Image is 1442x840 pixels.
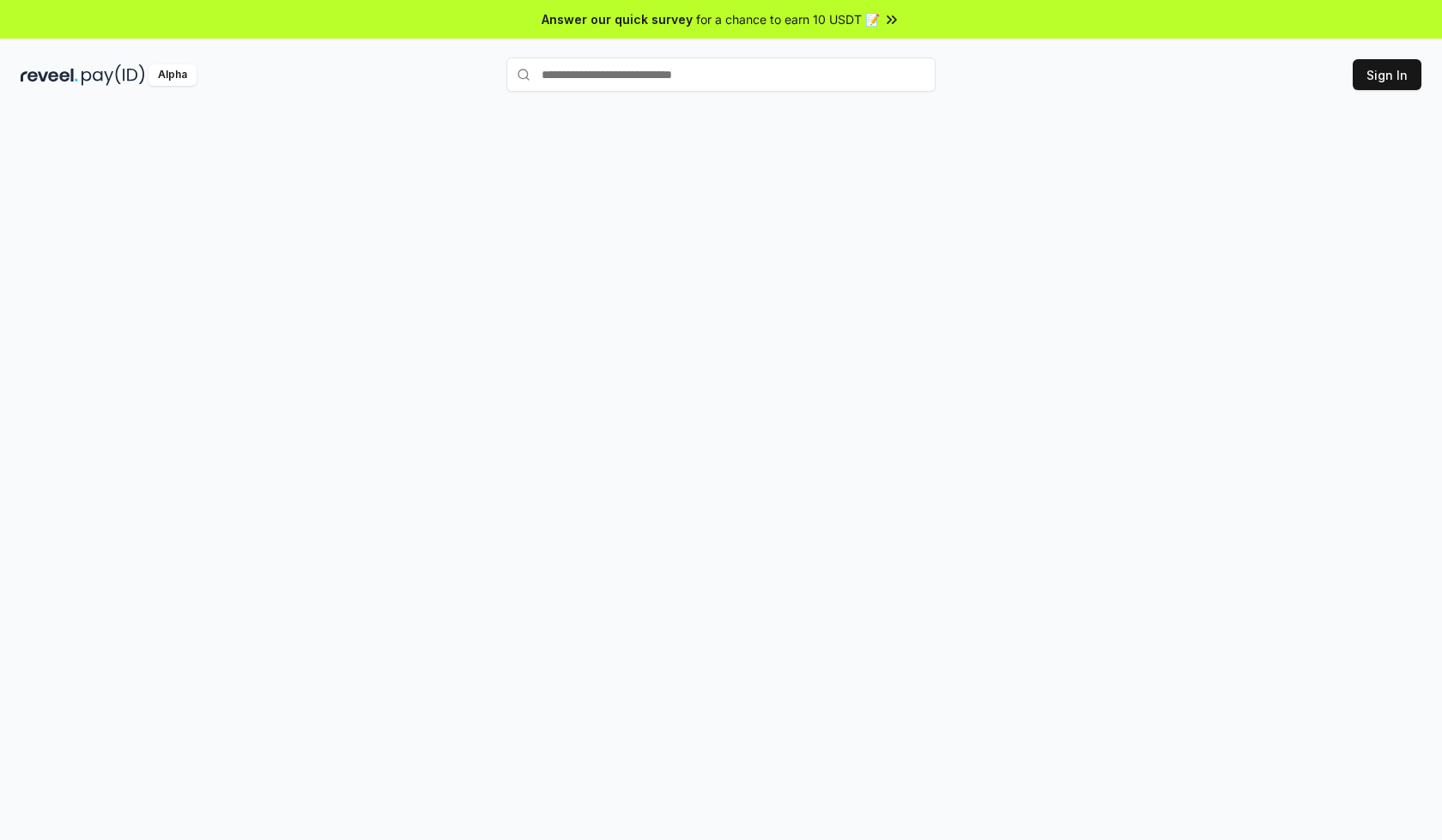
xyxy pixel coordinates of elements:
[696,10,880,28] span: for a chance to earn 10 USDT 📝
[542,10,693,28] span: Answer our quick survey
[21,64,78,86] img: reveel_dark
[148,64,197,86] div: Alpha
[82,64,145,86] img: pay_id
[1353,59,1421,90] button: Sign In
